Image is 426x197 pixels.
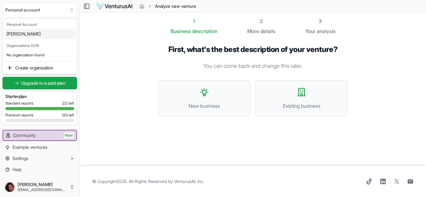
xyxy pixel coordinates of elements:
[3,62,77,74] div: Suggestions
[3,19,77,61] div: Suggestions
[4,41,76,50] div: Organizations (0/5)
[4,29,76,39] div: [PERSON_NAME]
[4,63,76,73] div: Create organization
[4,50,76,60] p: No organization found
[4,20,76,29] div: Personal Account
